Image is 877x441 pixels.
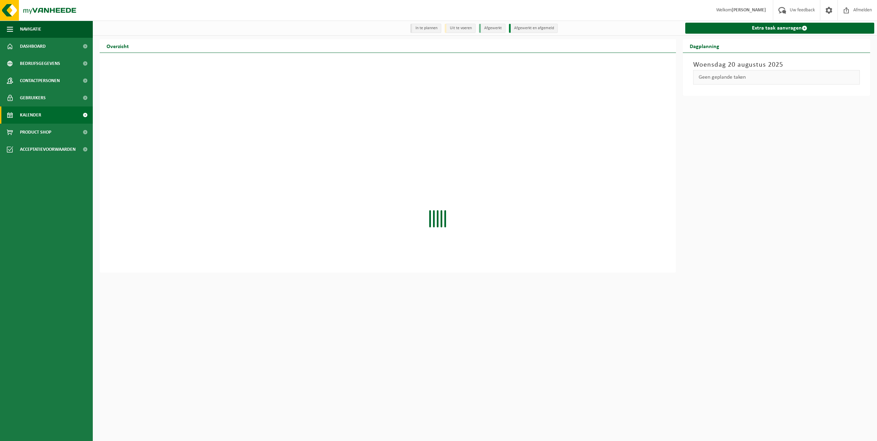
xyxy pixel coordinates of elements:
[693,70,860,84] div: Geen geplande taken
[100,39,136,53] h2: Overzicht
[693,60,860,70] h3: Woensdag 20 augustus 2025
[732,8,766,13] strong: [PERSON_NAME]
[20,55,60,72] span: Bedrijfsgegevens
[20,38,46,55] span: Dashboard
[479,24,506,33] li: Afgewerkt
[410,24,441,33] li: In te plannen
[509,24,558,33] li: Afgewerkt en afgemeld
[20,72,60,89] span: Contactpersonen
[20,89,46,106] span: Gebruikers
[445,24,476,33] li: Uit te voeren
[20,124,51,141] span: Product Shop
[20,106,41,124] span: Kalender
[683,39,726,53] h2: Dagplanning
[20,21,41,38] span: Navigatie
[685,23,875,34] a: Extra taak aanvragen
[20,141,76,158] span: Acceptatievoorwaarden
